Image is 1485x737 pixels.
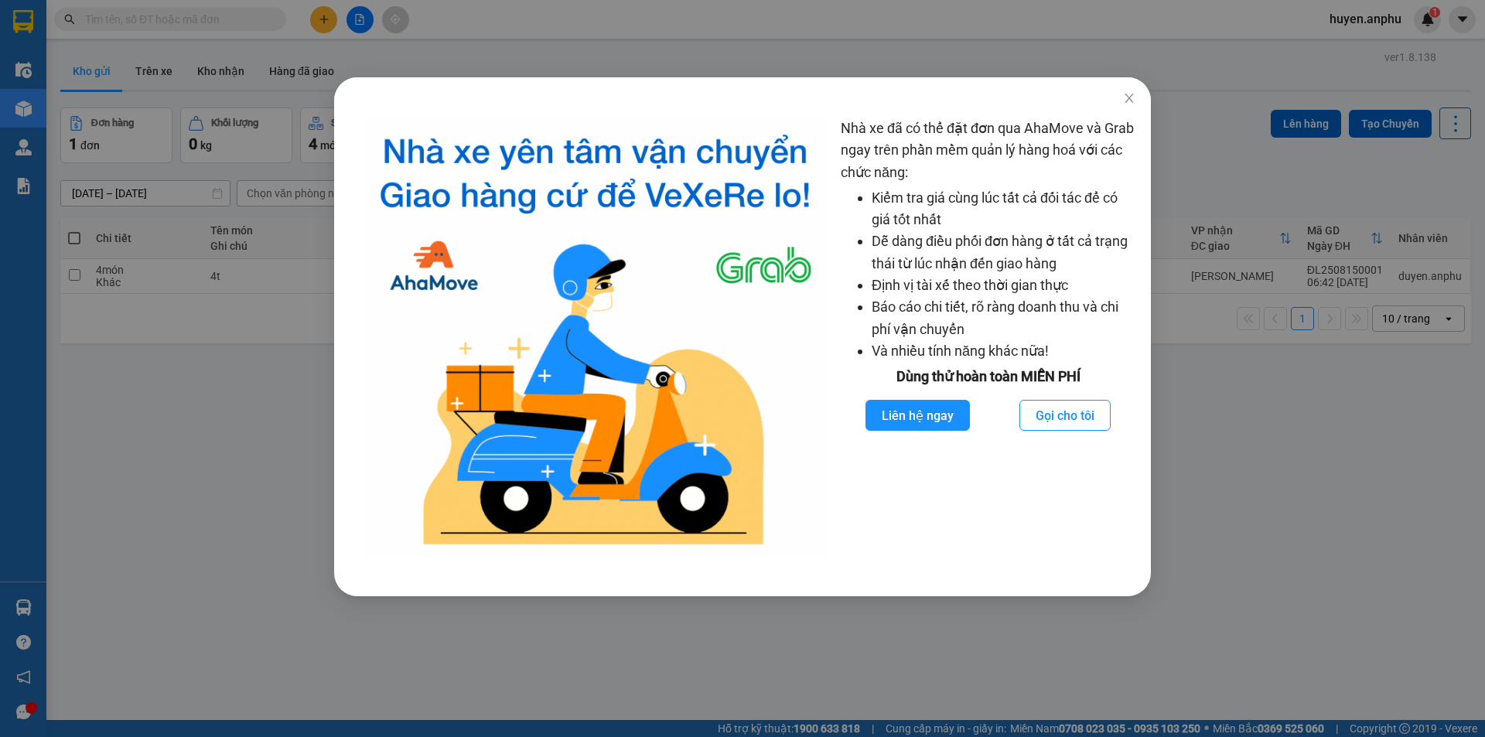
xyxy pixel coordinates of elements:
li: Và nhiều tính năng khác nữa! [872,340,1135,362]
li: Dễ dàng điều phối đơn hàng ở tất cả trạng thái từ lúc nhận đến giao hàng [872,230,1135,275]
button: Liên hệ ngay [865,400,970,431]
span: Gọi cho tôi [1036,406,1094,425]
li: Báo cáo chi tiết, rõ ràng doanh thu và chi phí vận chuyển [872,296,1135,340]
button: Close [1108,77,1151,121]
div: Dùng thử hoàn toàn MIỄN PHÍ [841,366,1135,387]
span: close [1123,92,1135,104]
button: Gọi cho tôi [1019,400,1111,431]
li: Định vị tài xế theo thời gian thực [872,275,1135,296]
li: Kiểm tra giá cùng lúc tất cả đối tác để có giá tốt nhất [872,187,1135,231]
span: Liên hệ ngay [882,406,954,425]
div: Nhà xe đã có thể đặt đơn qua AhaMove và Grab ngay trên phần mềm quản lý hàng hoá với các chức năng: [841,118,1135,558]
img: logo [362,118,828,558]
